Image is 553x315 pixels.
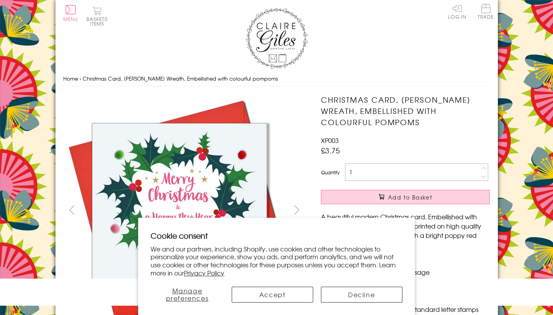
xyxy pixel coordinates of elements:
label: Quantity [321,169,340,176]
span: £3.75 [321,145,340,156]
a: Home [63,75,78,82]
a: Log In [448,4,466,19]
nav: breadcrumbs [63,71,490,87]
h2: Cookie consent [151,230,402,241]
button: Manage preferences [151,287,224,303]
img: Christmas Card, Holly Wreath, Embellished with colourful pompoms [305,94,538,289]
p: A beautiful modern Christmas card. Embellished with bright coloured pompoms and printed on high q... [321,212,490,249]
span: XP003 [321,136,339,145]
button: prev [63,201,81,219]
button: Add to Basket [321,190,490,204]
span: Manage preferences [166,286,209,303]
a: Privacy Policy [184,268,224,277]
button: Basket0 items [87,6,108,26]
button: next [288,201,305,219]
a: Trade [478,4,494,21]
button: Menu [63,5,78,21]
span: 0 items [90,15,108,27]
p: We and our partners, including Shopify, use cookies and other technologies to personalize your ex... [151,245,402,277]
h1: Christmas Card, [PERSON_NAME] Wreath, Embellished with colourful pompoms [321,94,490,127]
button: Accept [232,287,313,303]
span: Trade [478,4,494,19]
span: Christmas Card, [PERSON_NAME] Wreath, Embellished with colourful pompoms [83,75,278,82]
span: › [80,75,81,82]
span: Add to Basket [388,193,432,201]
button: Decline [321,287,402,303]
img: Claire Giles Greetings Cards [246,8,308,69]
span: Menu [63,15,78,22]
